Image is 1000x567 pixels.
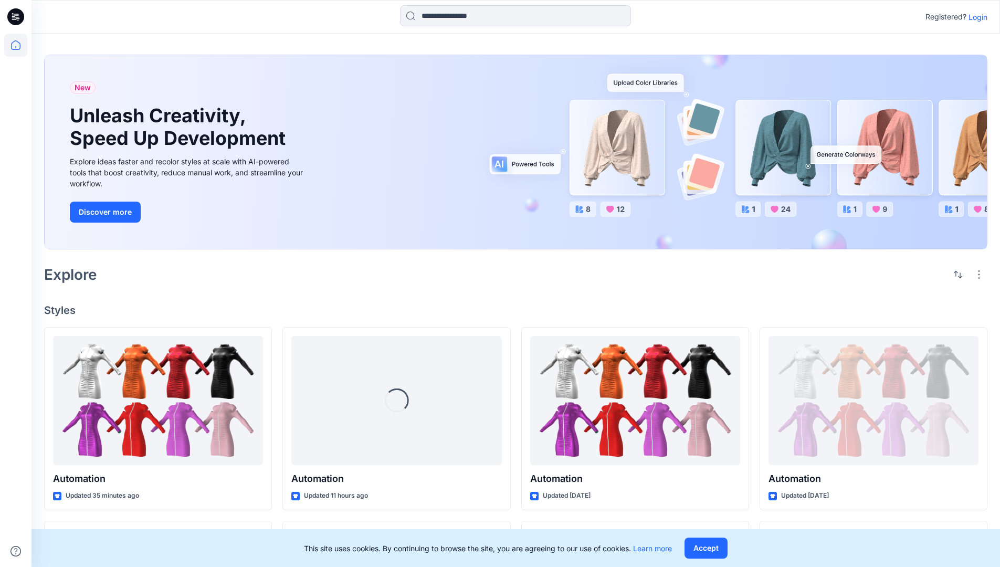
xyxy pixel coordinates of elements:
p: Updated [DATE] [543,490,591,501]
p: Updated 35 minutes ago [66,490,139,501]
p: Login [969,12,987,23]
p: Automation [53,471,263,486]
div: Explore ideas faster and recolor styles at scale with AI-powered tools that boost creativity, red... [70,156,306,189]
p: Registered? [925,10,966,23]
p: Automation [530,471,740,486]
p: Updated 11 hours ago [304,490,368,501]
p: Automation [769,471,978,486]
p: Automation [291,471,501,486]
button: Discover more [70,202,141,223]
h4: Styles [44,304,987,317]
a: Discover more [70,202,306,223]
a: Automation [530,336,740,466]
span: New [75,81,91,94]
h2: Explore [44,266,97,283]
a: Automation [769,336,978,466]
h1: Unleash Creativity, Speed Up Development [70,104,290,150]
p: This site uses cookies. By continuing to browse the site, you are agreeing to our use of cookies. [304,543,672,554]
p: Updated [DATE] [781,490,829,501]
a: Learn more [633,544,672,553]
button: Accept [685,538,728,559]
a: Automation [53,336,263,466]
